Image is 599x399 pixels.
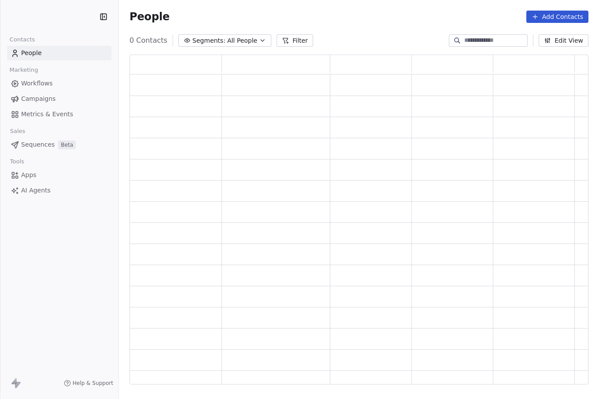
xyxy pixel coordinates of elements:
[129,10,170,23] span: People
[21,140,55,149] span: Sequences
[7,46,111,60] a: People
[21,48,42,58] span: People
[277,34,313,47] button: Filter
[21,186,51,195] span: AI Agents
[7,107,111,122] a: Metrics & Events
[7,168,111,182] a: Apps
[58,140,76,149] span: Beta
[7,183,111,198] a: AI Agents
[6,33,39,46] span: Contacts
[227,36,257,45] span: All People
[6,63,42,77] span: Marketing
[7,137,111,152] a: SequencesBeta
[7,76,111,91] a: Workflows
[6,125,29,138] span: Sales
[6,155,28,168] span: Tools
[73,380,113,387] span: Help & Support
[526,11,588,23] button: Add Contacts
[21,79,53,88] span: Workflows
[192,36,226,45] span: Segments:
[21,94,55,103] span: Campaigns
[21,170,37,180] span: Apps
[64,380,113,387] a: Help & Support
[21,110,73,119] span: Metrics & Events
[129,35,167,46] span: 0 Contacts
[7,92,111,106] a: Campaigns
[539,34,588,47] button: Edit View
